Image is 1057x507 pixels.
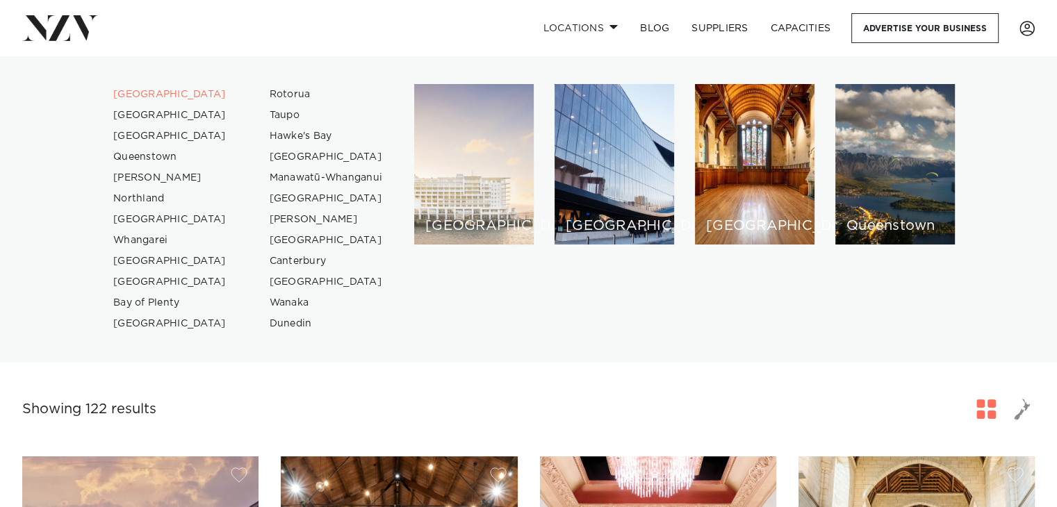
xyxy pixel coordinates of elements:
a: BLOG [629,13,680,43]
a: Locations [532,13,629,43]
a: [GEOGRAPHIC_DATA] [259,147,394,167]
h6: Queenstown [846,219,944,233]
a: Auckland venues [GEOGRAPHIC_DATA] [414,84,534,244]
a: Hawke's Bay [259,126,394,147]
h6: [GEOGRAPHIC_DATA] [425,219,523,233]
a: Advertise your business [851,13,999,43]
a: [GEOGRAPHIC_DATA] [259,230,394,251]
a: Manawatū-Whanganui [259,167,394,188]
a: Dunedin [259,313,394,334]
a: Wellington venues [GEOGRAPHIC_DATA] [555,84,674,244]
a: [PERSON_NAME] [259,209,394,230]
a: Northland [102,188,238,209]
h6: [GEOGRAPHIC_DATA] [566,219,663,233]
a: [GEOGRAPHIC_DATA] [102,251,238,272]
a: [GEOGRAPHIC_DATA] [102,209,238,230]
a: Canterbury [259,251,394,272]
a: Wanaka [259,292,394,313]
a: Queenstown [102,147,238,167]
div: Showing 122 results [22,399,156,420]
h6: [GEOGRAPHIC_DATA] [706,219,803,233]
a: SUPPLIERS [680,13,759,43]
a: [GEOGRAPHIC_DATA] [102,105,238,126]
img: nzv-logo.png [22,15,98,40]
a: [GEOGRAPHIC_DATA] [102,313,238,334]
a: [GEOGRAPHIC_DATA] [102,272,238,292]
a: [GEOGRAPHIC_DATA] [102,126,238,147]
a: [GEOGRAPHIC_DATA] [259,272,394,292]
a: [PERSON_NAME] [102,167,238,188]
a: [GEOGRAPHIC_DATA] [102,84,238,105]
a: Bay of Plenty [102,292,238,313]
a: [GEOGRAPHIC_DATA] [259,188,394,209]
a: Taupo [259,105,394,126]
a: Christchurch venues [GEOGRAPHIC_DATA] [695,84,814,244]
a: Queenstown venues Queenstown [835,84,955,244]
a: Rotorua [259,84,394,105]
a: Whangarei [102,230,238,251]
a: Capacities [760,13,842,43]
